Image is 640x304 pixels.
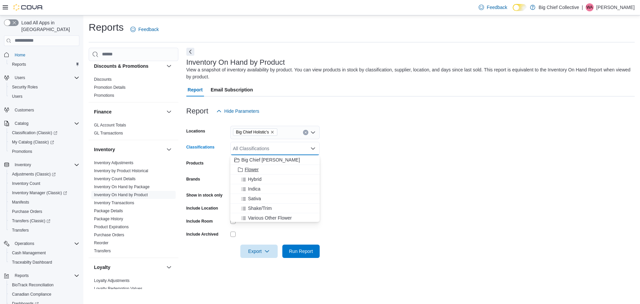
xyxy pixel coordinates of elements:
input: Dark Mode [513,4,527,11]
h3: Report [186,107,208,115]
span: Catalog [15,121,28,126]
a: Reports [9,60,29,68]
span: Manifests [9,198,79,206]
button: Reports [12,272,31,280]
span: Classification (Classic) [12,130,57,135]
button: Inventory [94,146,164,153]
button: Hide Parameters [214,104,262,118]
a: My Catalog (Classic) [7,137,82,147]
span: Indica [248,186,260,192]
button: Transfers [7,226,82,235]
a: My Catalog (Classic) [9,138,57,146]
button: Clear input [303,130,308,135]
span: Inventory On Hand by Product [94,192,148,198]
button: Manifests [7,198,82,207]
span: Canadian Compliance [9,290,79,298]
span: Operations [12,240,79,248]
label: Include Room [186,219,213,224]
label: Products [186,161,204,166]
a: Classification (Classic) [7,128,82,137]
button: Reports [7,60,82,69]
a: Package Details [94,209,123,213]
a: BioTrack Reconciliation [9,281,56,289]
span: Inventory Manager (Classic) [9,189,79,197]
a: Loyalty Adjustments [94,278,130,283]
p: | [582,3,583,11]
button: Users [1,73,82,82]
a: Inventory On Hand by Package [94,185,150,189]
span: GL Account Totals [94,122,126,128]
span: Home [15,52,25,58]
button: BioTrack Reconciliation [7,280,82,290]
label: Locations [186,128,205,134]
a: Cash Management [9,249,48,257]
a: Inventory Manager (Classic) [9,189,70,197]
span: BioTrack Reconciliation [9,281,79,289]
span: Report [188,83,203,96]
button: Loyalty [94,264,164,271]
span: My Catalog (Classic) [9,138,79,146]
button: Promotions [7,147,82,156]
span: Traceabilty Dashboard [9,258,79,266]
span: Users [12,74,79,82]
button: Inventory [1,160,82,170]
span: Export [244,245,274,258]
span: Reports [12,62,26,67]
div: Discounts & Promotions [89,75,178,102]
h3: Discounts & Promotions [94,63,148,69]
a: Transfers [9,226,31,234]
a: Transfers (Classic) [9,217,53,225]
button: Flower [230,165,320,175]
a: Users [9,92,25,100]
span: Customers [15,107,34,113]
span: Promotions [12,149,32,154]
h3: Inventory [94,146,115,153]
span: Inventory Adjustments [94,160,133,166]
a: Classification (Classic) [9,129,60,137]
button: Run Report [282,245,320,258]
span: Feedback [487,4,507,11]
a: Product Expirations [94,225,129,229]
span: Reports [9,60,79,68]
span: Promotions [94,93,114,98]
button: Operations [1,239,82,248]
a: Reorder [94,241,108,245]
span: Sativa [248,195,261,202]
button: Operations [12,240,37,248]
a: Promotion Details [94,85,126,90]
span: My Catalog (Classic) [12,139,54,145]
button: Inventory [12,161,34,169]
label: Include Location [186,206,218,211]
button: Various Other Flower [230,213,320,223]
span: Load All Apps in [GEOGRAPHIC_DATA] [19,19,79,33]
span: Purchase Orders [12,209,42,214]
h1: Reports [89,21,124,34]
button: Hybrid [230,175,320,184]
span: Users [9,92,79,100]
button: Home [1,50,82,60]
button: Remove Big Chief Holistic's from selection in this group [270,130,274,134]
button: Purchase Orders [7,207,82,216]
label: Include Archived [186,232,218,237]
a: Purchase Orders [9,208,45,216]
span: Classification (Classic) [9,129,79,137]
a: Adjustments (Classic) [9,170,58,178]
span: Feedback [138,26,159,33]
a: Transfers [94,249,111,253]
a: Inventory by Product Historical [94,169,148,173]
span: Transfers [12,228,29,233]
span: Purchase Orders [9,208,79,216]
a: GL Account Totals [94,123,126,127]
button: Inventory [165,145,173,154]
span: Hybrid [248,176,261,183]
div: Wilson Allen [586,3,594,11]
a: Security Roles [9,83,40,91]
a: Inventory Count [9,180,43,188]
a: Purchase Orders [94,233,124,237]
a: Inventory Manager (Classic) [7,188,82,198]
div: Loyalty [89,277,178,295]
span: Adjustments (Classic) [9,170,79,178]
button: Inventory Count [7,179,82,188]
